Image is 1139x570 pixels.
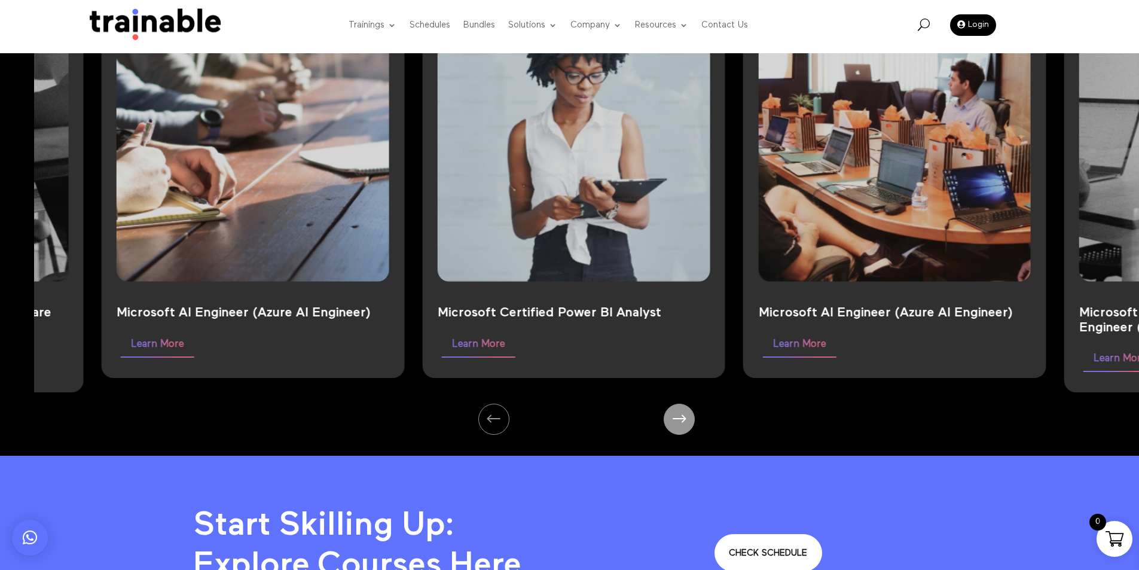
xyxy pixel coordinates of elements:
div: Microsoft AI Engineer (Azure AI Engineer) [117,306,389,320]
div: Previous slide [476,401,512,437]
a: Resources [635,2,688,49]
a: Company [570,2,622,49]
div: Next slide [661,401,697,437]
a: Bundles [463,2,495,49]
p: Microsoft AI Engineer (Azure AI Engineer) [758,306,1031,320]
a: Schedules [410,2,450,49]
a: Learn More [762,333,836,356]
a: Solutions [508,2,557,49]
a: Contact Us [701,2,748,49]
span: U [918,19,930,31]
a: Login [950,14,996,36]
a: Learn More [442,333,515,356]
span: 0 [1089,514,1106,531]
a: Learn More [121,333,194,356]
div: Microsoft Certified Power BI Analyst [438,306,710,320]
a: Trainings [349,2,396,49]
